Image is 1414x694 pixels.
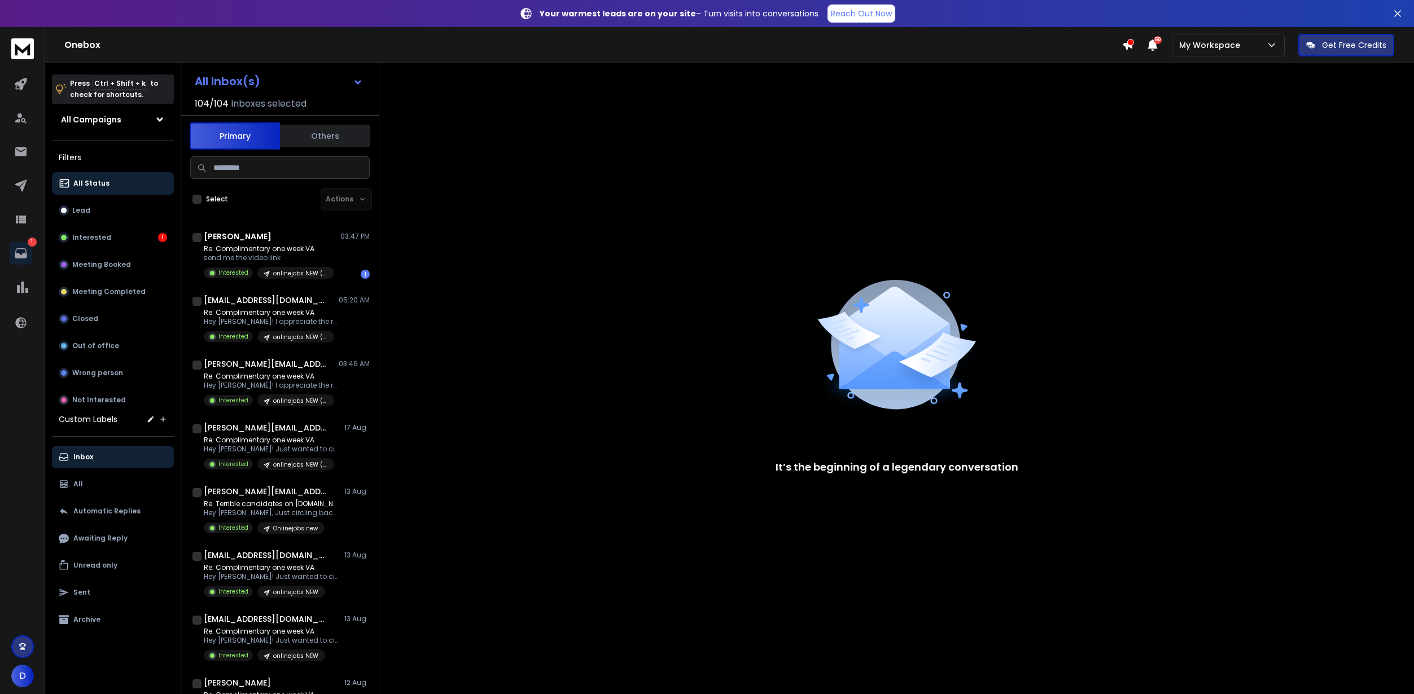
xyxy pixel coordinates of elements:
[204,253,334,262] p: send me the video link
[204,677,271,688] h1: [PERSON_NAME]
[340,232,370,241] p: 03:47 PM
[204,358,328,370] h1: [PERSON_NAME][EMAIL_ADDRESS][DOMAIN_NAME]
[72,233,111,242] p: Interested
[52,389,174,411] button: Not Interested
[273,269,327,278] p: onlinejobs NEW ([PERSON_NAME] add to this one)
[339,296,370,305] p: 05:20 AM
[186,70,372,93] button: All Inbox(s)
[206,195,228,204] label: Select
[204,308,339,317] p: Re: Complimentary one week VA
[204,486,328,497] h1: [PERSON_NAME][EMAIL_ADDRESS][DOMAIN_NAME]
[11,38,34,59] img: logo
[540,8,696,19] strong: Your warmest leads are on your site
[339,359,370,368] p: 03:46 AM
[59,414,117,425] h3: Custom Labels
[218,269,248,277] p: Interested
[204,372,339,381] p: Re: Complimentary one week VA
[73,179,110,188] p: All Status
[52,199,174,222] button: Lead
[52,446,174,468] button: Inbox
[344,423,370,432] p: 17 Aug
[204,636,339,645] p: Hey [PERSON_NAME]! Just wanted to circle
[218,587,248,596] p: Interested
[72,260,131,269] p: Meeting Booked
[72,314,98,323] p: Closed
[218,396,248,405] p: Interested
[204,508,339,517] p: Hey [PERSON_NAME], Just circling back. Were
[52,226,174,249] button: Interested1
[52,253,174,276] button: Meeting Booked
[28,238,37,247] p: 1
[72,287,146,296] p: Meeting Completed
[273,588,318,596] p: onlinejobs NEW
[52,527,174,550] button: Awaiting Reply
[52,608,174,631] button: Archive
[273,652,318,660] p: onlinejobs NEW
[52,280,174,303] button: Meeting Completed
[204,422,328,433] h1: [PERSON_NAME][EMAIL_ADDRESS][DOMAIN_NAME]
[52,150,174,165] h3: Filters
[1154,36,1162,44] span: 50
[72,341,119,350] p: Out of office
[344,551,370,560] p: 13 Aug
[158,233,167,242] div: 1
[52,335,174,357] button: Out of office
[204,381,339,390] p: Hey [PERSON_NAME]! I appreciate the response.
[218,524,248,532] p: Interested
[195,76,260,87] h1: All Inbox(s)
[231,97,307,111] h3: Inboxes selected
[73,588,90,597] p: Sent
[204,572,339,581] p: Hey [PERSON_NAME]! Just wanted to circle
[190,122,280,150] button: Primary
[540,8,818,19] p: – Turn visits into conversations
[204,295,328,306] h1: [EMAIL_ADDRESS][DOMAIN_NAME]
[73,534,128,543] p: Awaiting Reply
[52,500,174,522] button: Automatic Replies
[11,665,34,687] button: D
[1322,39,1386,51] p: Get Free Credits
[273,524,318,533] p: Onlinejobs new
[52,581,174,604] button: Sent
[204,317,339,326] p: Hey [PERSON_NAME]! I appreciate the response.
[52,308,174,330] button: Closed
[204,499,339,508] p: Re: Terrible candidates on [DOMAIN_NAME]
[273,333,327,341] p: onlinejobs NEW ([PERSON_NAME] add to this one)
[73,453,93,462] p: Inbox
[344,614,370,623] p: 13 Aug
[72,396,126,405] p: Not Interested
[73,507,141,516] p: Automatic Replies
[73,480,83,489] p: All
[73,561,117,570] p: Unread only
[204,445,339,454] p: Hey [PERSON_NAME]! Just wanted to circle back
[52,473,174,495] button: All
[831,8,892,19] p: Reach Out Now
[828,5,895,23] a: Reach Out Now
[73,615,100,624] p: Archive
[273,397,327,405] p: onlinejobs NEW ([PERSON_NAME] add to this one)
[52,362,174,384] button: Wrong person
[93,77,147,90] span: Ctrl + Shift + k
[204,613,328,625] h1: [EMAIL_ADDRESS][DOMAIN_NAME]
[204,231,272,242] h1: [PERSON_NAME]
[218,332,248,341] p: Interested
[195,97,229,111] span: 104 / 104
[72,206,90,215] p: Lead
[204,563,339,572] p: Re: Complimentary one week VA
[204,627,339,636] p: Re: Complimentary one week VA
[280,124,370,148] button: Others
[1298,34,1394,56] button: Get Free Credits
[64,38,1122,52] h1: Onebox
[204,436,339,445] p: Re: Complimentary one week VA
[344,678,370,687] p: 12 Aug
[52,108,174,131] button: All Campaigns
[70,78,158,100] p: Press to check for shortcuts.
[61,114,121,125] h1: All Campaigns
[72,368,123,377] p: Wrong person
[218,460,248,468] p: Interested
[344,487,370,496] p: 13 Aug
[218,651,248,660] p: Interested
[52,172,174,195] button: All Status
[273,460,327,469] p: onlinejobs NEW ([PERSON_NAME] add to this one)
